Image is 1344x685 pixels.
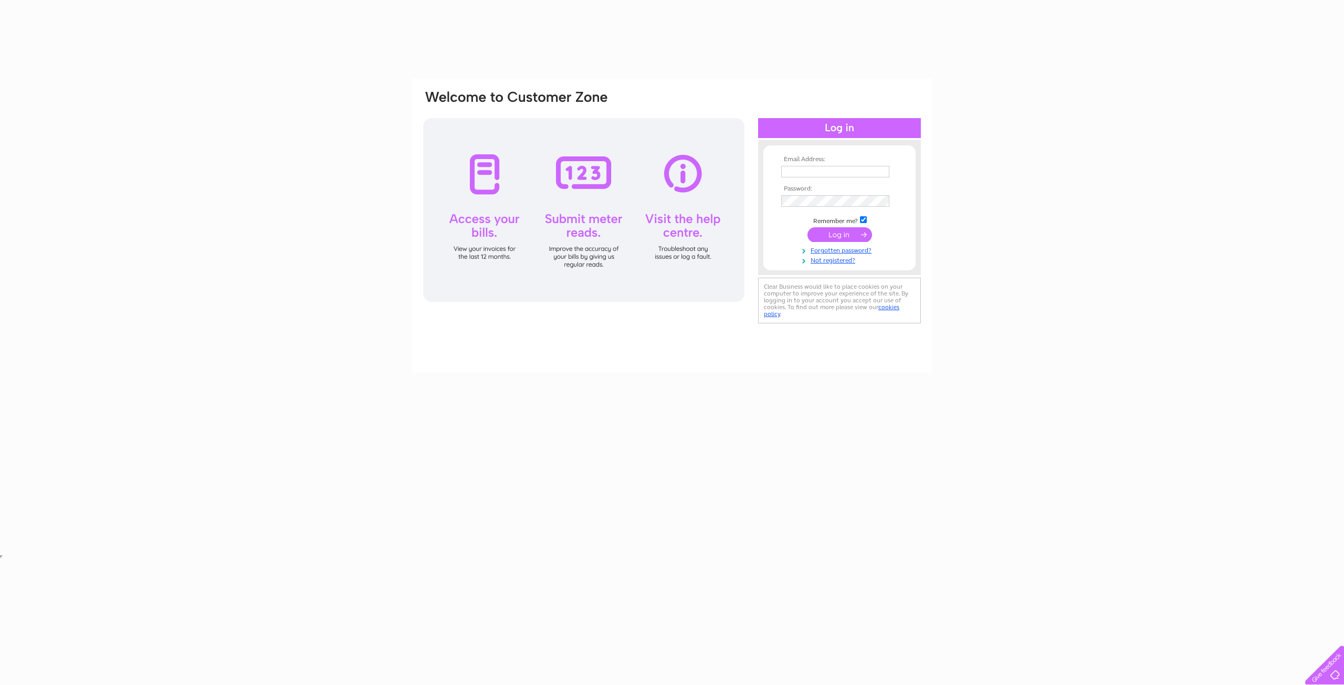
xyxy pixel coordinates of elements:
[779,185,900,193] th: Password:
[781,245,900,255] a: Forgotten password?
[781,255,900,265] a: Not registered?
[764,303,899,318] a: cookies policy
[779,156,900,163] th: Email Address:
[779,215,900,225] td: Remember me?
[807,227,872,242] input: Submit
[758,278,921,323] div: Clear Business would like to place cookies on your computer to improve your experience of the sit...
